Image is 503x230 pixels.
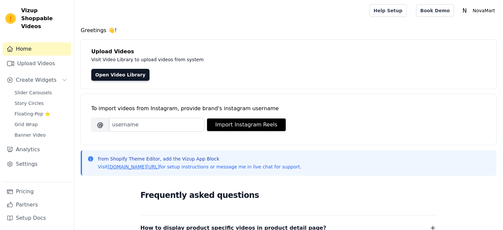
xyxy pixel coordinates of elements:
p: from Shopify Theme Editor, add the Vizup App Block [98,156,301,162]
a: Slider Carousels [11,88,71,97]
a: Floating-Pop ⭐ [11,109,71,118]
a: Home [3,42,71,56]
a: Story Circles [11,99,71,108]
a: Setup Docs [3,211,71,225]
a: Grid Wrap [11,120,71,129]
p: Visit for setup instructions or message me in live chat for support. [98,163,301,170]
span: Grid Wrap [15,121,38,128]
span: Story Circles [15,100,44,107]
span: Vizup Shoppable Videos [21,7,68,30]
a: Partners [3,198,71,211]
button: N NovaMart [459,5,498,17]
a: Book Demo [416,4,454,17]
input: username [109,118,204,132]
button: Import Instagram Reels [207,118,286,131]
p: Visit Video Library to upload videos from system [91,56,388,64]
a: Banner Video [11,130,71,140]
span: Floating-Pop ⭐ [15,111,50,117]
a: Pricing [3,185,71,198]
h2: Frequently asked questions [141,189,437,202]
a: Settings [3,158,71,171]
span: @ [91,118,109,132]
span: Create Widgets [16,76,57,84]
h4: Greetings 👋! [81,26,496,34]
span: Slider Carousels [15,89,52,96]
a: Analytics [3,143,71,156]
p: NovaMart [470,5,498,17]
h4: Upload Videos [91,48,486,56]
span: Banner Video [15,132,46,138]
a: Upload Videos [3,57,71,70]
div: To import videos from Instagram, provide brand's instagram username [91,105,486,113]
a: [DOMAIN_NAME][URL] [108,164,159,169]
button: Create Widgets [3,73,71,87]
img: Vizup [5,13,16,24]
a: Open Video Library [91,69,149,81]
text: N [463,7,467,14]
a: Help Setup [369,4,407,17]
